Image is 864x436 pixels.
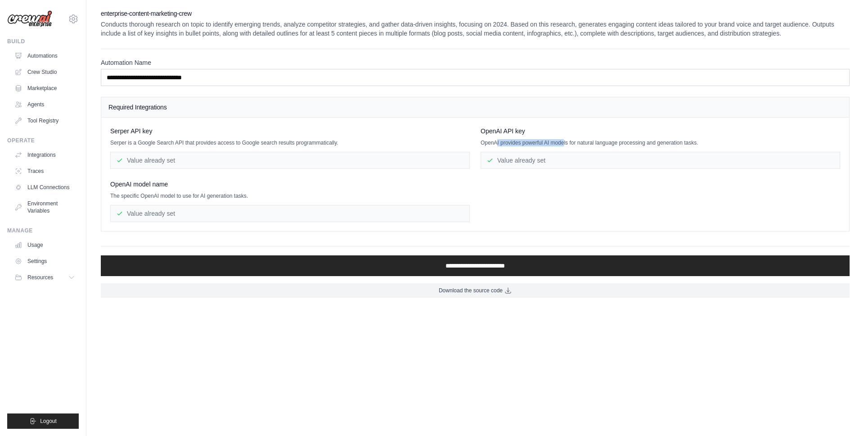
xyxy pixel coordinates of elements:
[11,65,79,79] a: Crew Studio
[11,180,79,195] a: LLM Connections
[110,139,470,146] p: Serper is a Google Search API that provides access to Google search results programmatically.
[110,180,168,189] span: OpenAI model name
[27,274,53,281] span: Resources
[11,148,79,162] a: Integrations
[11,164,79,178] a: Traces
[11,97,79,112] a: Agents
[110,192,470,200] p: The specific OpenAI model to use for AI generation tasks.
[101,20,850,38] p: Conducts thorough research on topic to identify emerging trends, analyze competitor strategies, a...
[11,270,79,285] button: Resources
[11,49,79,63] a: Automations
[439,287,503,294] span: Download the source code
[110,127,152,136] span: Serper API key
[7,227,79,234] div: Manage
[7,38,79,45] div: Build
[101,9,850,18] h2: enterprise-content-marketing-crew
[11,81,79,95] a: Marketplace
[11,196,79,218] a: Environment Variables
[101,58,850,67] label: Automation Name
[7,413,79,429] button: Logout
[481,127,525,136] span: OpenAI API key
[481,152,840,169] div: Value already set
[110,152,470,169] div: Value already set
[11,238,79,252] a: Usage
[108,103,842,112] h4: Required Integrations
[7,10,52,27] img: Logo
[11,254,79,268] a: Settings
[11,114,79,128] a: Tool Registry
[110,205,470,222] div: Value already set
[481,139,840,146] p: OpenAI provides powerful AI models for natural language processing and generation tasks.
[40,418,57,425] span: Logout
[7,137,79,144] div: Operate
[101,283,850,298] a: Download the source code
